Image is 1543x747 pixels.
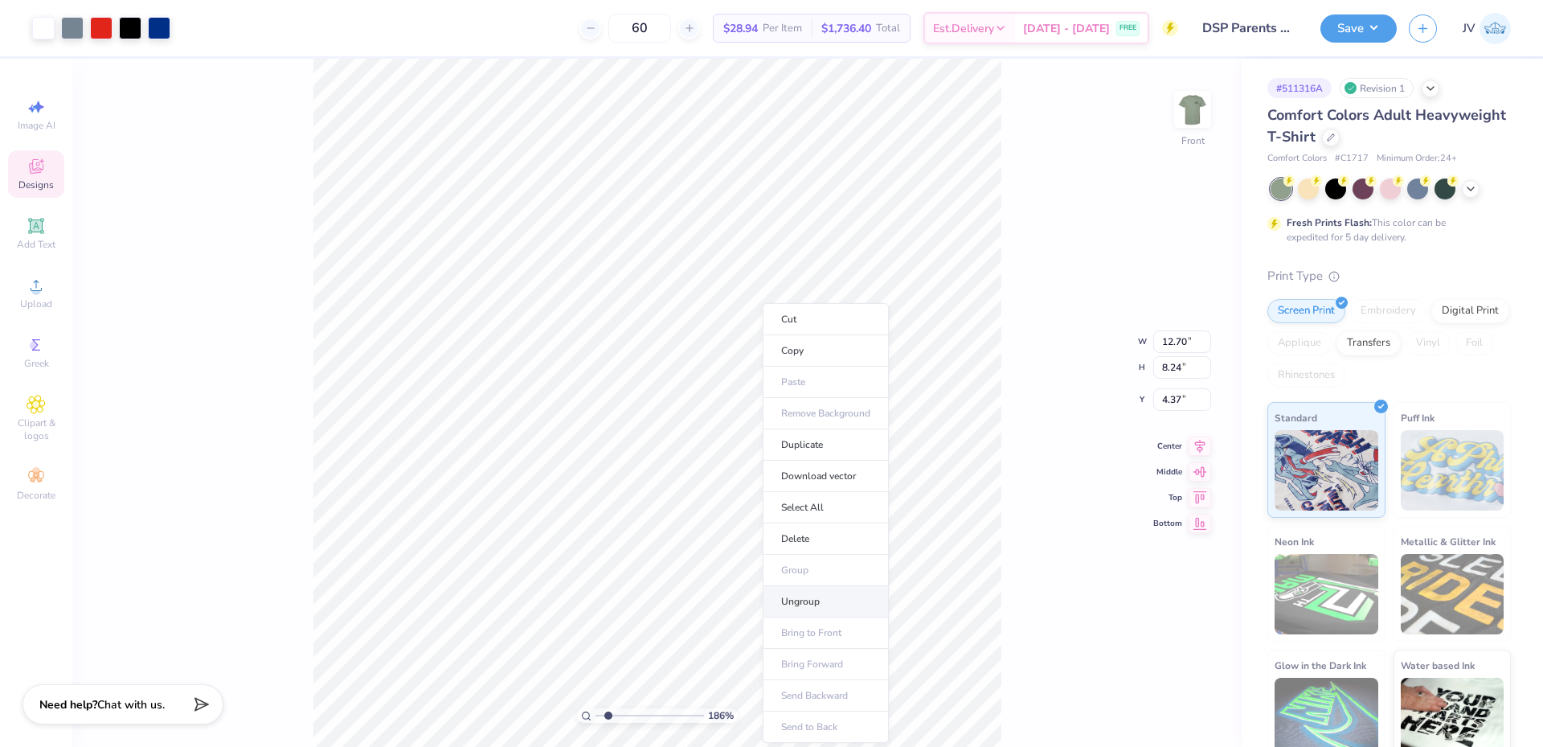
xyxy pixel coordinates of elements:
[97,697,165,712] span: Chat with us.
[1335,152,1369,166] span: # C1717
[39,697,97,712] strong: Need help?
[1377,152,1457,166] span: Minimum Order: 24 +
[1267,105,1506,146] span: Comfort Colors Adult Heavyweight T-Shirt
[763,20,802,37] span: Per Item
[1350,299,1426,323] div: Embroidery
[821,20,871,37] span: $1,736.40
[1267,267,1511,285] div: Print Type
[1177,93,1209,125] img: Front
[1267,299,1345,323] div: Screen Print
[24,357,49,370] span: Greek
[1023,20,1110,37] span: [DATE] - [DATE]
[1275,409,1317,426] span: Standard
[933,20,994,37] span: Est. Delivery
[1401,430,1504,511] img: Puff Ink
[1431,299,1509,323] div: Digital Print
[763,492,889,523] li: Select All
[1401,533,1496,550] span: Metallic & Glitter Ink
[17,238,55,251] span: Add Text
[763,335,889,367] li: Copy
[20,298,52,310] span: Upload
[1320,14,1397,43] button: Save
[1401,657,1475,674] span: Water based Ink
[1401,554,1504,634] img: Metallic & Glitter Ink
[1401,409,1435,426] span: Puff Ink
[1190,12,1308,44] input: Untitled Design
[763,429,889,461] li: Duplicate
[763,461,889,492] li: Download vector
[18,179,54,191] span: Designs
[1340,78,1414,98] div: Revision 1
[1287,216,1372,229] strong: Fresh Prints Flash:
[1181,133,1205,148] div: Front
[1275,657,1366,674] span: Glow in the Dark Ink
[8,417,64,442] span: Clipart & logos
[1463,13,1511,44] a: JV
[1267,331,1332,355] div: Applique
[1153,518,1182,529] span: Bottom
[1480,13,1511,44] img: Jo Vincent
[763,303,889,335] li: Cut
[1119,23,1136,34] span: FREE
[17,489,55,502] span: Decorate
[1455,331,1493,355] div: Foil
[1336,331,1401,355] div: Transfers
[1153,466,1182,478] span: Middle
[1153,492,1182,503] span: Top
[1463,19,1475,38] span: JV
[1267,363,1345,388] div: Rhinestones
[608,14,671,43] input: – –
[1267,78,1332,98] div: # 511316A
[1275,430,1378,511] img: Standard
[763,523,889,555] li: Delete
[708,708,734,723] span: 186 %
[763,586,889,618] li: Ungroup
[1287,215,1484,244] div: This color can be expedited for 5 day delivery.
[1267,152,1327,166] span: Comfort Colors
[876,20,900,37] span: Total
[1275,533,1314,550] span: Neon Ink
[18,119,55,132] span: Image AI
[1153,441,1182,452] span: Center
[723,20,758,37] span: $28.94
[1275,554,1378,634] img: Neon Ink
[1406,331,1451,355] div: Vinyl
